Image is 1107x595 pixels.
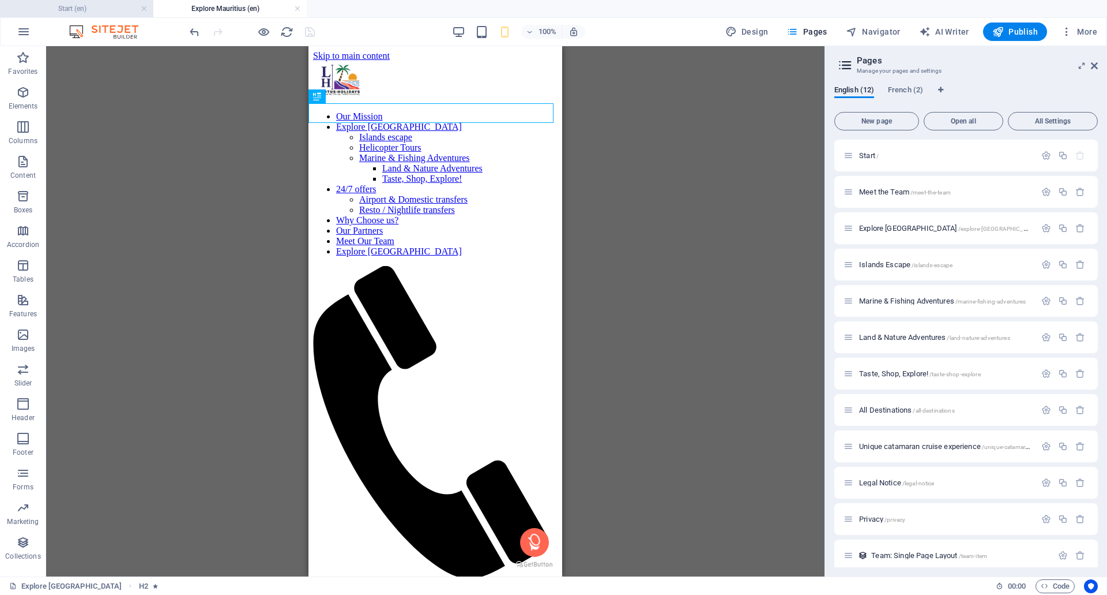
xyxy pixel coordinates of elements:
[1075,260,1085,270] div: Remove
[1041,223,1051,233] div: Settings
[859,442,1079,451] span: Click to open page
[955,298,1026,305] span: /marine-fishing-adventures
[721,23,773,41] button: Design
[1061,26,1097,38] span: More
[721,23,773,41] div: Design (Ctrl+Alt+Y)
[839,118,914,125] span: New page
[5,5,81,14] a: Skip to main content
[280,25,293,39] button: reload
[1041,579,1070,593] span: Code
[859,188,951,196] span: Click to open page
[1041,478,1051,488] div: Settings
[884,517,905,523] span: /privacy
[856,406,1036,414] div: All Destinations/all-destinations
[919,26,969,38] span: AI Writer
[1075,441,1085,451] div: Remove
[856,224,1036,232] div: Explore [GEOGRAPHIC_DATA]/explore-[GEOGRAPHIC_DATA]
[859,333,1010,342] span: Click to open page
[1041,332,1051,342] div: Settings
[1075,514,1085,524] div: Remove
[786,26,827,38] span: Pages
[1008,112,1098,130] button: All Settings
[947,335,1010,341] span: /land-nature-adventures
[66,25,153,39] img: Editor Logo
[1041,260,1051,270] div: Settings
[859,260,952,269] span: Click to open page
[859,151,879,160] span: Click to open page
[153,2,307,15] h4: Explore Mauritius (en)
[1075,223,1085,233] div: Remove
[841,23,905,41] button: Navigator
[856,261,1036,268] div: Islands Escape/islands-escape
[139,579,158,593] nav: breadcrumb
[876,153,879,159] span: /
[888,83,923,99] span: French (2)
[9,102,38,111] p: Elements
[280,25,293,39] i: Reload page
[14,205,33,215] p: Boxes
[856,334,1036,341] div: Land & Nature Adventures/land-nature-adventures
[992,26,1038,38] span: Publish
[1058,223,1068,233] div: Duplicate
[846,26,901,38] span: Navigator
[1075,551,1085,560] div: Remove
[929,371,981,377] span: /taste-shop-explore
[1058,551,1068,560] div: Settings
[10,171,36,180] p: Content
[929,118,998,125] span: Open all
[1058,296,1068,306] div: Duplicate
[9,309,37,319] p: Features
[1084,579,1098,593] button: Usercentrics
[1075,187,1085,197] div: Remove
[539,25,557,39] h6: 100%
[856,297,1036,305] div: Marine & Fishing Adventures/marine-fishing-adventures
[1036,579,1075,593] button: Code
[1041,441,1051,451] div: Settings
[856,152,1036,159] div: Start/
[1058,441,1068,451] div: Duplicate
[1075,151,1085,160] div: The startpage cannot be deleted
[1058,478,1068,488] div: Duplicate
[1041,296,1051,306] div: Settings
[8,67,37,76] p: Favorites
[834,112,919,130] button: New page
[912,262,952,268] span: /islands-escape
[1058,332,1068,342] div: Duplicate
[9,579,122,593] a: Click to cancel selection. Double-click to open Pages
[7,240,39,249] p: Accordion
[13,275,33,284] p: Tables
[859,515,905,523] span: Click to open page
[12,344,35,353] p: Images
[1058,405,1068,415] div: Duplicate
[924,112,1003,130] button: Open all
[14,379,32,388] p: Slider
[212,482,240,511] a: Open messengers list
[1075,296,1085,306] div: Remove
[725,26,769,38] span: Design
[859,406,955,414] span: Click to open page
[1058,151,1068,160] div: Duplicate
[914,23,974,41] button: AI Writer
[1075,478,1085,488] div: Remove
[902,480,935,487] span: /legal-notice
[13,482,33,492] p: Forms
[1056,23,1102,41] button: More
[868,552,1052,559] div: Team: Single Page Layout/team-item
[208,515,244,522] a: Go to GetButton.io website
[153,583,158,589] i: Element contains an animation
[857,66,1075,76] h3: Manage your pages and settings
[959,553,987,559] span: /team-item
[12,413,35,422] p: Header
[1041,187,1051,197] div: Settings
[1058,187,1068,197] div: Duplicate
[1041,514,1051,524] div: Settings
[856,188,1036,196] div: Meet the Team/meet-the-team
[859,224,1040,233] span: Click to open page
[1013,118,1093,125] span: All Settings
[834,85,1098,107] div: Language Tabs
[7,517,39,526] p: Marketing
[996,579,1026,593] h6: Session time
[1008,579,1026,593] span: 00 00
[1075,369,1085,379] div: Remove
[858,551,868,560] div: This layout is used as a template for all items (e.g. a blog post) of this collection. The conten...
